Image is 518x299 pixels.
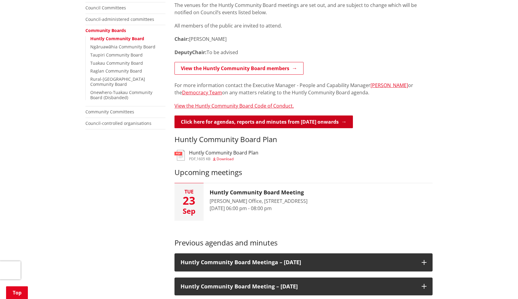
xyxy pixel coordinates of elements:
img: document-pdf.svg [174,150,185,161]
a: Tuakau Community Board [90,60,143,66]
a: Ngāruawāhia Community Board [90,44,155,50]
div: Tue [174,189,204,194]
h3: Previous agendas and minutes [174,230,433,247]
p: To be advised [174,49,433,56]
strong: Deputy [174,49,192,56]
a: Huntly Community Board [90,36,144,41]
strong: Chair: [174,36,189,42]
a: Raglan Community Board [90,68,142,74]
a: Top [6,286,28,299]
h3: Huntly Community Board Plan [174,135,433,144]
a: View the Huntly Community Board Code of Conduct. [174,102,294,109]
a: Council Committees [85,5,126,11]
div: [PERSON_NAME] Office, [STREET_ADDRESS] [210,197,307,205]
h3: Huntly Community Board Meeting – [DATE] [181,284,416,290]
h3: Huntly Community Board Meetinga – [DATE] [181,259,416,265]
a: Huntly Community Board Plan pdf,1605 KB Download [174,150,258,161]
p: [PERSON_NAME] [174,35,433,43]
button: Tue 23 Sep Huntly Community Board Meeting [PERSON_NAME] Office, [STREET_ADDRESS] [DATE] 06:00 pm ... [174,183,433,221]
a: Onewhero-Tuakau Community Board (Disbanded) [90,89,152,100]
span: pdf [189,156,196,161]
div: , [189,157,258,161]
a: Click here for agendas, reports and minutes from [DATE] onwards [174,115,353,128]
span: 1605 KB [197,156,211,161]
p: For more information contact the Executive Manager - People and Capability Manager or the on any ... [174,82,433,96]
span: Download [217,156,234,161]
p: All members of the public are invited to attend. [174,22,433,29]
a: Council-controlled organisations [85,120,151,126]
h3: Huntly Community Board Meeting [210,189,307,196]
a: Community Boards [85,28,126,33]
iframe: Messenger Launcher [490,274,512,295]
a: Rural-[GEOGRAPHIC_DATA] Community Board [90,76,145,87]
a: Community Committees [85,109,134,115]
p: The venues for the Huntly Community Board meetings are set out, and are subject to change which w... [174,2,433,16]
h3: Upcoming meetings [174,168,433,177]
div: Sep [174,207,204,215]
time: [DATE] 06:00 pm - 08:00 pm [210,205,272,212]
a: Taupiri Community Board [90,52,143,58]
h3: Huntly Community Board Plan [189,150,258,156]
a: View the Huntly Community Board members [174,62,304,75]
a: [PERSON_NAME] [370,82,408,89]
div: 23 [174,195,204,206]
a: Democracy Team [182,89,222,96]
a: Council-administered committees [85,16,154,22]
strong: Chair: [192,49,207,56]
